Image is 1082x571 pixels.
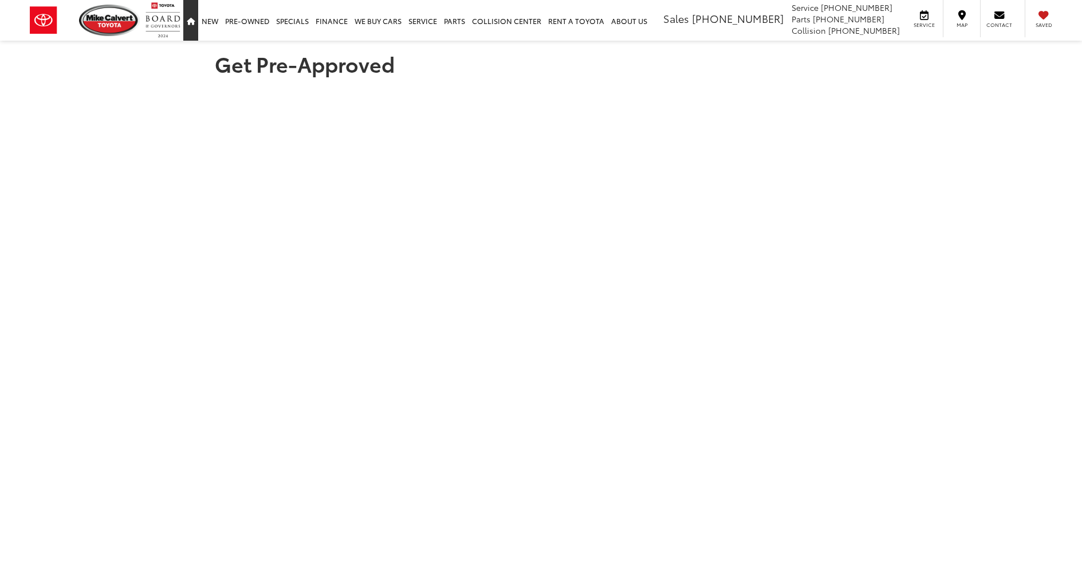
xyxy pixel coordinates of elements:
[949,21,974,29] span: Map
[663,11,689,26] span: Sales
[911,21,937,29] span: Service
[813,13,884,25] span: [PHONE_NUMBER]
[828,25,900,36] span: [PHONE_NUMBER]
[1031,21,1056,29] span: Saved
[821,2,892,13] span: [PHONE_NUMBER]
[215,52,868,75] h1: Get Pre-Approved
[79,5,140,36] img: Mike Calvert Toyota
[986,21,1012,29] span: Contact
[792,2,819,13] span: Service
[792,13,810,25] span: Parts
[692,11,784,26] span: [PHONE_NUMBER]
[792,25,826,36] span: Collision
